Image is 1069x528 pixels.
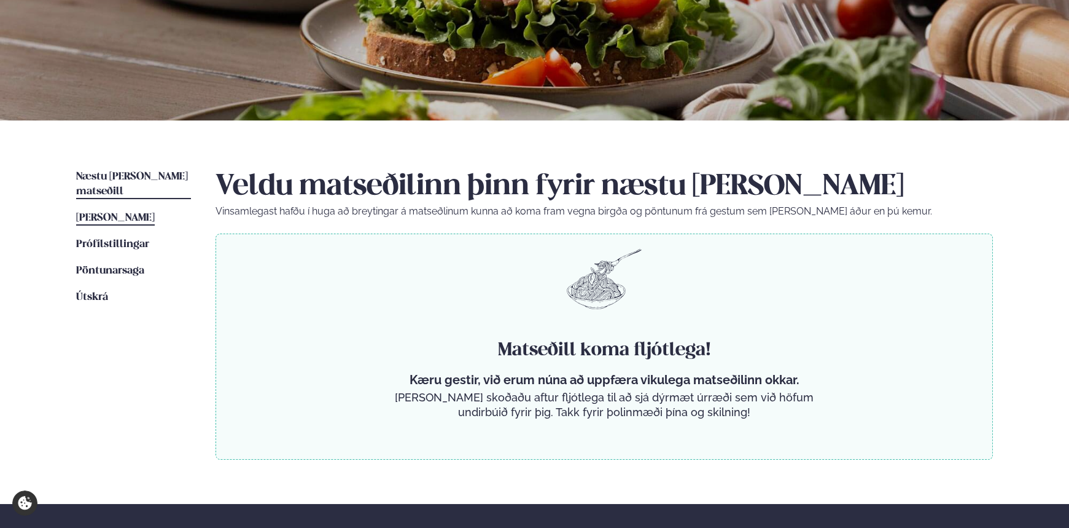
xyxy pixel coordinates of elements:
[390,338,818,363] h4: Matseðill koma fljótlega!
[76,264,144,278] a: Pöntunarsaga
[76,170,191,199] a: Næstu [PERSON_NAME] matseðill
[76,213,155,223] span: [PERSON_NAME]
[216,204,993,219] p: Vinsamlegast hafðu í huga að breytingar á matseðlinum kunna að koma fram vegna birgða og pöntunum...
[12,491,37,516] a: Cookie settings
[390,390,818,420] p: [PERSON_NAME] skoðaðu aftur fljótlega til að sjá dýrmæt úrræði sem við höfum undirbúið fyrir þig....
[76,292,108,302] span: Útskrá
[567,249,642,309] img: pasta
[76,290,108,305] a: Útskrá
[76,237,149,252] a: Prófílstillingar
[76,266,144,276] span: Pöntunarsaga
[76,171,188,197] span: Næstu [PERSON_NAME] matseðill
[76,239,149,250] span: Prófílstillingar
[216,170,993,204] h2: Veldu matseðilinn þinn fyrir næstu [PERSON_NAME]
[390,372,818,387] p: Kæru gestir, við erum núna að uppfæra vikulega matseðilinn okkar.
[76,211,155,226] a: [PERSON_NAME]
